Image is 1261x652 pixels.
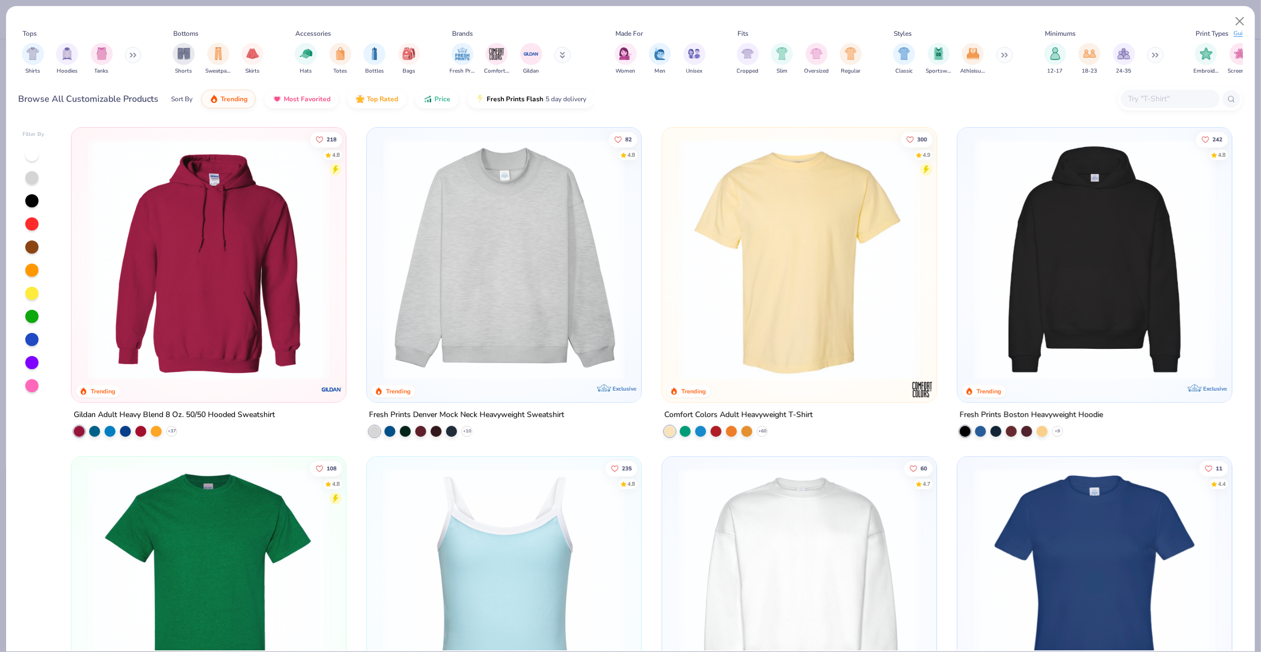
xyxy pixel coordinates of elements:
[688,47,701,60] img: Unisex Image
[321,379,343,401] img: Gildan logo
[845,47,857,60] img: Regular Image
[898,47,911,60] img: Classic Image
[523,46,539,62] img: Gildan Image
[1230,11,1251,32] button: Close
[96,47,108,60] img: Tanks Image
[364,43,386,75] button: filter button
[771,43,793,75] div: filter for Slim
[403,67,415,75] span: Bags
[265,90,339,108] button: Most Favorited
[1113,43,1135,75] button: filter button
[415,90,459,108] button: Price
[1045,29,1076,39] div: Minimums
[300,47,312,60] img: Hats Image
[82,139,335,380] img: 01756b78-01f6-4cc6-8d8a-3c30c1a0c8ac
[622,465,632,471] span: 235
[403,47,415,60] img: Bags Image
[904,461,933,476] button: Like
[22,43,44,75] button: filter button
[1078,43,1100,75] button: filter button
[1218,480,1226,488] div: 4.4
[1082,67,1097,75] span: 18-23
[1048,67,1063,75] span: 12-17
[434,95,450,103] span: Price
[686,67,703,75] span: Unisex
[1228,43,1253,75] button: filter button
[452,29,473,39] div: Brands
[467,90,594,108] button: Fresh Prints Flash5 day delivery
[295,43,317,75] button: filter button
[210,95,218,103] img: trending.gif
[368,47,381,60] img: Bottles Image
[378,139,630,380] img: f5d85501-0dbb-4ee4-b115-c08fa3845d83
[356,95,365,103] img: TopRated.gif
[923,151,930,159] div: 4.9
[1218,151,1226,159] div: 4.8
[625,136,632,142] span: 82
[893,43,915,75] button: filter button
[615,29,643,39] div: Made For
[741,47,754,60] img: Cropped Image
[1234,29,1249,39] div: Guide
[484,43,509,75] div: filter for Comfort Colors
[484,67,509,75] span: Comfort Colors
[57,67,78,75] span: Hoodies
[174,29,199,39] div: Bottoms
[171,94,192,104] div: Sort By
[777,67,788,75] span: Slim
[926,43,951,75] button: filter button
[178,47,190,60] img: Shorts Image
[61,47,73,60] img: Hoodies Image
[221,95,247,103] span: Trending
[627,151,635,159] div: 4.8
[26,47,39,60] img: Shirts Image
[758,428,767,435] span: + 60
[332,151,340,159] div: 4.8
[1193,43,1219,75] button: filter button
[454,46,471,62] img: Fresh Prints Image
[56,43,78,75] button: filter button
[737,29,748,39] div: Fits
[1116,67,1132,75] span: 24-35
[206,43,231,75] button: filter button
[615,43,637,75] button: filter button
[1213,136,1223,142] span: 242
[241,43,263,75] div: filter for Skirts
[23,130,45,139] div: Filter By
[627,480,635,488] div: 4.8
[212,47,224,60] img: Sweatpants Image
[960,67,985,75] span: Athleisure
[649,43,671,75] div: filter for Men
[619,47,632,60] img: Women Image
[173,43,195,75] div: filter for Shorts
[654,67,665,75] span: Men
[327,136,337,142] span: 218
[615,43,637,75] div: filter for Women
[1228,67,1253,75] span: Screen Print
[960,43,985,75] button: filter button
[895,67,913,75] span: Classic
[463,428,471,435] span: + 10
[911,379,933,401] img: Comfort Colors logo
[310,132,342,147] button: Like
[241,43,263,75] button: filter button
[893,43,915,75] div: filter for Classic
[616,67,636,75] span: Women
[840,43,862,75] div: filter for Regular
[1200,47,1213,60] img: Embroidery Image
[348,90,406,108] button: Top Rated
[23,29,37,39] div: Tops
[1193,67,1219,75] span: Embroidery
[804,43,829,75] div: filter for Oversized
[329,43,351,75] div: filter for Totes
[476,95,484,103] img: flash.gif
[673,139,926,380] img: 029b8af0-80e6-406f-9fdc-fdf898547912
[369,408,564,422] div: Fresh Prints Denver Mock Neck Heavyweight Sweatshirt
[173,43,195,75] button: filter button
[923,480,930,488] div: 4.7
[926,67,951,75] span: Sportswear
[310,461,342,476] button: Like
[840,43,862,75] button: filter button
[332,480,340,488] div: 4.8
[523,67,539,75] span: Gildan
